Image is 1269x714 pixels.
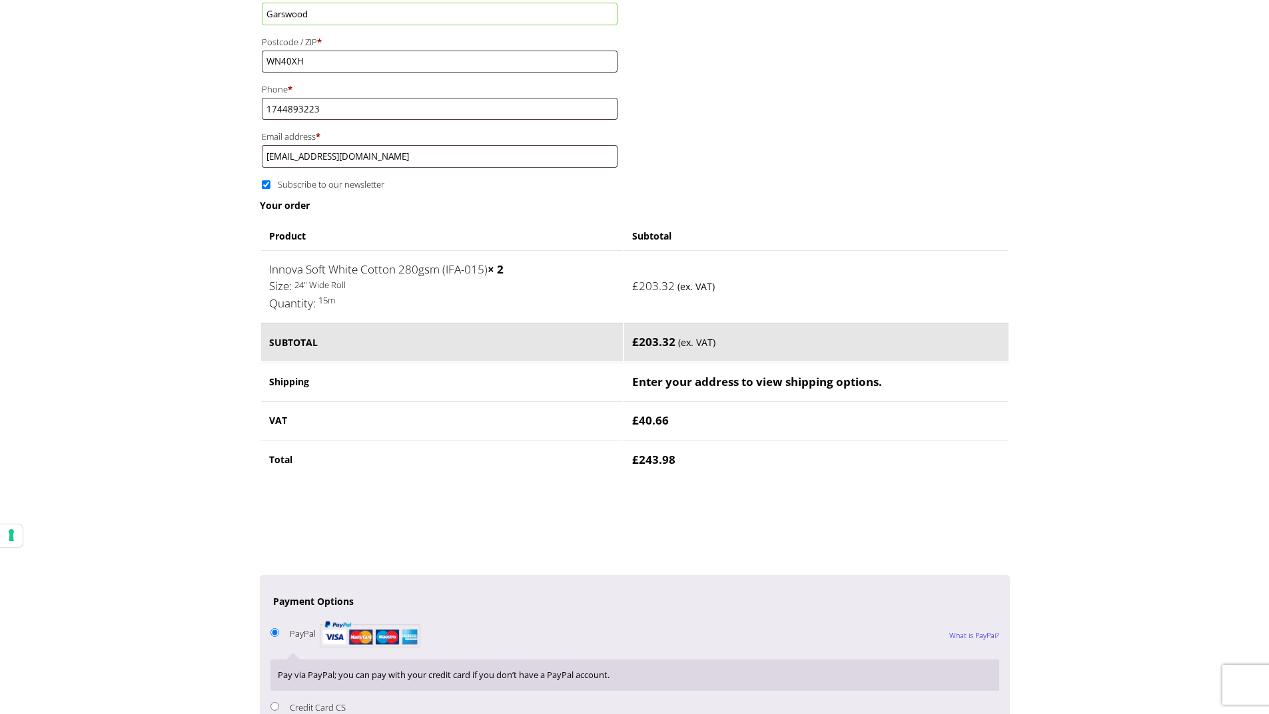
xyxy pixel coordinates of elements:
bdi: 40.66 [632,413,669,428]
th: Product [261,223,623,249]
label: Postcode / ZIP [262,33,618,51]
bdi: 203.32 [632,334,675,349]
span: £ [632,413,639,428]
bdi: 203.32 [632,278,675,293]
a: What is PayPal? [949,618,999,653]
img: PayPal acceptance mark [320,617,420,651]
p: Pay via PayPal; you can pay with your credit card if you don’t have a PayPal account. [278,667,991,683]
input: Subscribe to our newsletter [262,180,270,189]
span: Subscribe to our newsletter [278,178,384,190]
dt: Size: [269,277,292,295]
dt: Quantity: [269,295,316,312]
span: £ [632,278,639,293]
label: PayPal [290,627,420,639]
span: £ [632,334,639,349]
label: Phone [262,81,618,98]
td: Innova Soft White Cotton 280gsm (IFA-015) [261,250,623,322]
iframe: To enrich screen reader interactions, please activate Accessibility in Grammarly extension settings [260,495,462,547]
strong: × 2 [488,262,504,277]
bdi: 243.98 [632,452,675,467]
p: 15m [269,293,615,308]
label: Email address [262,128,618,145]
h3: Your order [260,199,1010,212]
th: VAT [261,401,623,439]
p: 24" Wide Roll [269,277,615,293]
th: Total [261,441,623,478]
td: Enter your address to view shipping options. [624,363,1009,401]
span: £ [632,452,639,467]
th: Subtotal [624,223,1009,249]
small: (ex. VAT) [677,280,715,293]
small: (ex. VAT) [678,336,715,349]
th: Shipping [261,363,623,401]
th: Subtotal [261,323,623,361]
